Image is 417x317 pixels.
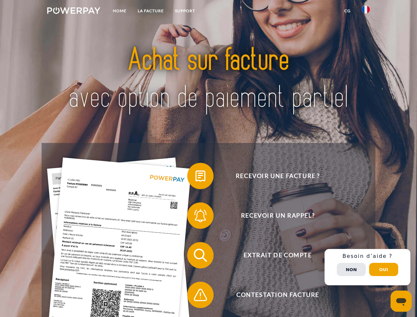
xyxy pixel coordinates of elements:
img: qb_warning.svg [192,287,209,303]
button: Recevoir un rappel? [187,202,359,229]
button: Oui [369,263,398,276]
span: Contestation Facture [197,282,359,308]
img: qb_search.svg [192,247,209,264]
button: Recevoir une facture ? [187,163,359,189]
a: CG [339,5,356,17]
span: Extrait de compte [197,242,359,268]
span: Recevoir une facture ? [197,163,359,189]
a: Support [169,5,201,17]
img: qb_bell.svg [192,207,209,224]
button: Contestation Facture [187,282,359,308]
a: Home [107,5,132,17]
img: logo-powerpay-white.svg [47,7,100,14]
img: fr [362,6,370,14]
span: Recevoir un rappel? [197,202,359,229]
h3: Besoin d’aide ? [329,253,406,260]
div: Schnellhilfe [325,249,410,285]
button: Extrait de compte [187,242,359,268]
button: Non [337,263,366,276]
a: LA FACTURE [132,5,169,17]
img: qb_bill.svg [192,168,209,184]
img: title-powerpay_fr.svg [63,32,354,126]
iframe: Bouton de lancement de la fenêtre de messagerie [391,291,412,312]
